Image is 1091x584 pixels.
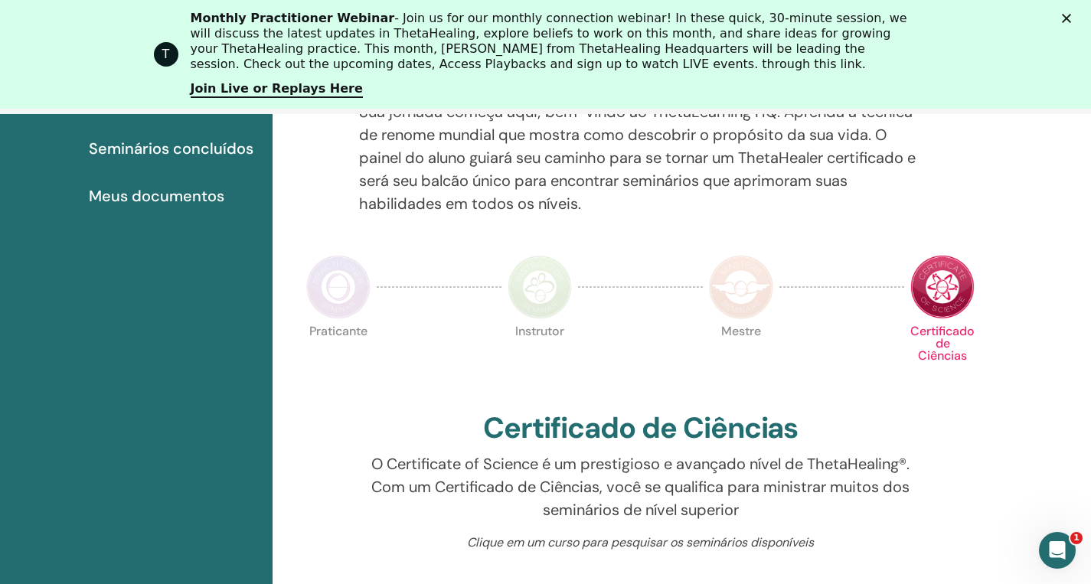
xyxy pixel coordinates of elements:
p: Clique em um curso para pesquisar os seminários disponíveis [359,533,923,552]
span: 1 [1070,532,1083,544]
span: Meus documentos [89,184,224,207]
div: Profile image for ThetaHealing [154,42,178,67]
b: Monthly Practitioner Webinar [191,11,395,25]
img: Master [709,255,773,319]
div: Fechar [1062,14,1077,23]
img: Certificate of Science [910,255,975,319]
p: Praticante [306,325,371,390]
p: Mestre [709,325,773,390]
iframe: Intercom live chat [1039,532,1076,569]
p: Certificado de Ciências [910,325,975,390]
p: Sua jornada começa aqui; bem-vindo ao ThetaLearning HQ. Aprenda a técnica de renome mundial que m... [359,100,923,215]
h2: Certificado de Ciências [483,411,799,446]
div: - Join us for our monthly connection webinar! In these quick, 30-minute session, we will discuss ... [191,11,913,72]
a: Join Live or Replays Here [191,81,363,98]
span: Seminários concluídos [89,137,253,160]
img: Instructor [508,255,572,319]
p: Instrutor [508,325,572,390]
img: Practitioner [306,255,371,319]
p: O Certificate of Science é um prestigioso e avançado nível de ThetaHealing®. Com um Certificado d... [359,452,923,521]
